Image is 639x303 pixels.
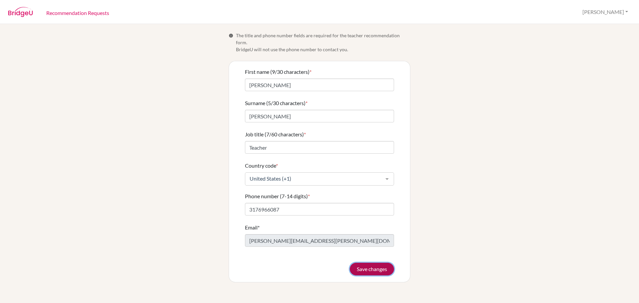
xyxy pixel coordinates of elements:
[8,7,33,17] img: BridgeU logo
[41,1,114,24] a: Recommendation Requests
[229,33,233,38] span: Info
[245,224,260,231] label: Email*
[248,175,380,182] span: United States (+1)
[579,6,631,18] button: [PERSON_NAME]
[245,68,312,76] label: First name (9/30 characters)
[245,203,394,216] input: Enter your number
[245,99,308,107] label: Surname (5/30 characters)
[245,162,278,170] label: Country code
[245,141,394,154] input: Enter your job title
[245,110,394,122] input: Enter your surname
[245,78,394,91] input: Enter your first name
[350,263,394,275] button: Save changes
[236,32,410,53] span: The title and phone number fields are required for the teacher recommendation form. BridgeU will ...
[245,192,310,200] label: Phone number (7-14 digits)
[245,130,306,138] label: Job title (7/60 characters)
